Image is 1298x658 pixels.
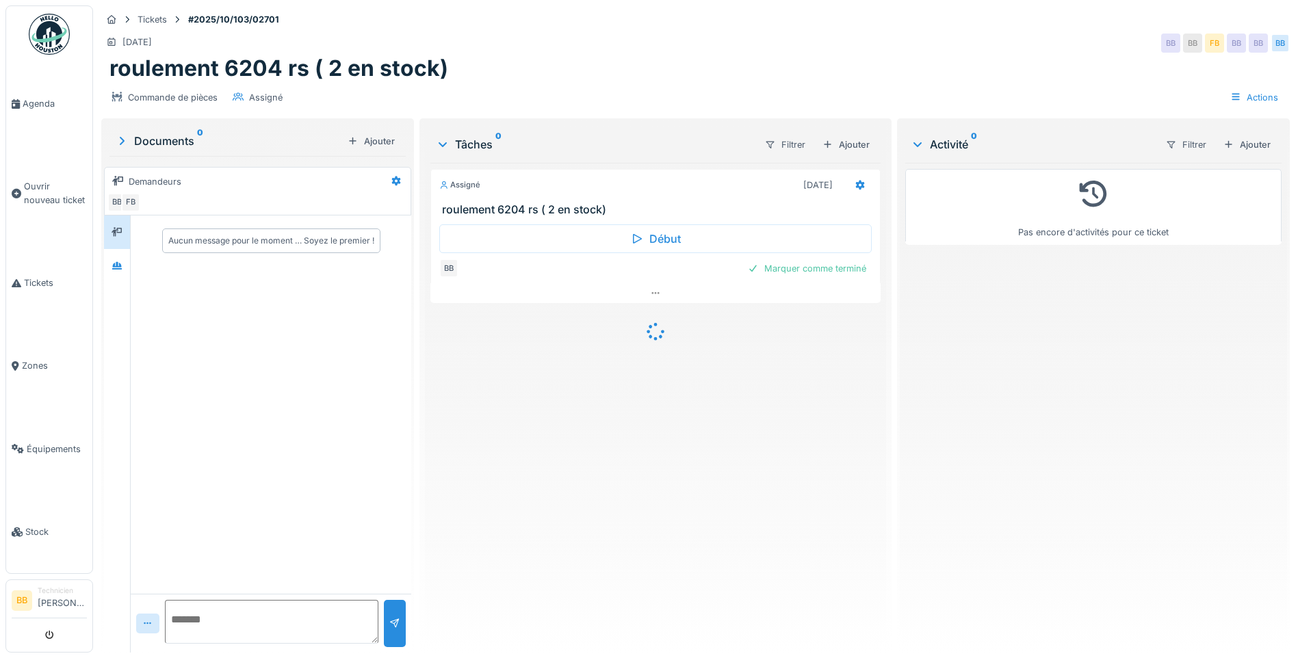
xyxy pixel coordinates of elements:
div: Pas encore d'activités pour ce ticket [914,175,1273,239]
div: Ajouter [817,135,875,154]
div: Filtrer [1160,135,1212,155]
div: Tâches [436,136,753,153]
div: Assigné [439,179,480,191]
div: BB [439,259,458,278]
div: [DATE] [122,36,152,49]
li: [PERSON_NAME] [38,585,87,615]
div: BB [1161,34,1180,53]
strong: #2025/10/103/02701 [183,13,285,26]
a: Agenda [6,62,92,145]
span: Stock [25,525,87,538]
div: BB [107,193,127,212]
img: Badge_color-CXgf-gQk.svg [29,14,70,55]
a: Ouvrir nouveau ticket [6,145,92,241]
a: Stock [6,490,92,573]
div: [DATE] [803,179,833,192]
div: BB [1227,34,1246,53]
div: BB [1249,34,1268,53]
sup: 0 [495,136,502,153]
li: BB [12,590,32,611]
div: FB [121,193,140,212]
div: Début [439,224,872,253]
span: Ouvrir nouveau ticket [24,180,87,206]
div: Ajouter [342,132,400,150]
div: Activité [911,136,1154,153]
span: Agenda [23,97,87,110]
div: Marquer comme terminé [742,259,872,278]
sup: 0 [971,136,977,153]
div: Filtrer [759,135,812,155]
a: BB Technicien[PERSON_NAME] [12,585,87,618]
div: Documents [115,133,342,149]
span: Équipements [27,443,87,456]
div: Ajouter [1218,135,1276,154]
a: Tickets [6,241,92,324]
span: Zones [22,359,87,372]
a: Zones [6,324,92,407]
sup: 0 [197,133,203,149]
div: Demandeurs [129,175,181,188]
div: Technicien [38,585,87,596]
span: Tickets [24,276,87,289]
h3: roulement 6204 rs ( 2 en stock) [442,203,874,216]
div: Aucun message pour le moment … Soyez le premier ! [168,235,374,247]
div: Tickets [138,13,167,26]
div: Actions [1224,88,1284,107]
div: FB [1205,34,1224,53]
a: Équipements [6,408,92,490]
div: Assigné [249,91,283,104]
h1: roulement 6204 rs ( 2 en stock) [109,55,448,81]
div: BB [1183,34,1202,53]
div: BB [1271,34,1290,53]
div: Commande de pièces [128,91,218,104]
